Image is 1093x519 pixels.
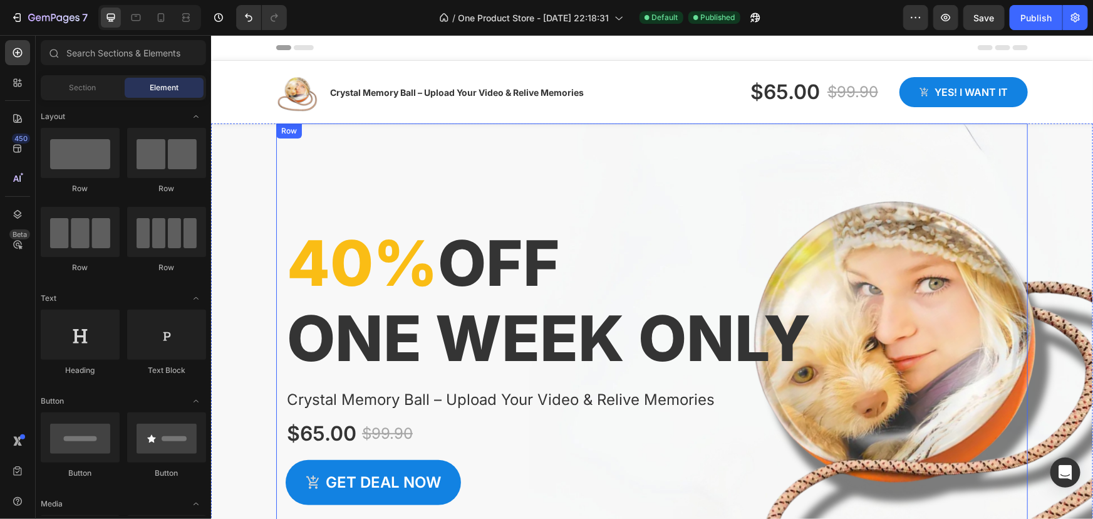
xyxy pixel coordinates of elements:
iframe: Design area [211,35,1093,519]
span: Toggle open [186,107,206,127]
span: Layout [41,111,65,122]
div: Beta [9,229,30,239]
div: Row [41,183,120,194]
span: Toggle open [186,288,206,308]
div: 15 [189,480,225,510]
div: 05 [256,480,296,510]
span: Text [41,293,56,304]
span: Default [652,12,678,23]
div: $65.00 [538,41,610,73]
p: 7 [82,10,88,25]
span: Published [701,12,735,23]
span: Toggle open [186,391,206,411]
button: Save [963,5,1005,30]
div: Row [68,90,88,102]
div: 18 [131,480,159,510]
div: $65.00 [75,382,147,415]
div: 00 [75,480,101,510]
div: Button [41,468,120,479]
div: 450 [12,134,30,144]
div: $99.90 [615,45,668,70]
div: Row [41,262,120,273]
span: / [453,11,456,24]
div: Undo/Redo [236,5,287,30]
span: One Product Store - [DATE] 22:18:31 [458,11,609,24]
input: Search Sections & Elements [41,40,206,65]
span: Button [41,396,64,407]
div: Heading [41,365,120,376]
div: Publish [1020,11,1052,24]
span: 40% [76,190,227,266]
button: Get deal now [75,425,250,470]
h2: off one week only [75,189,807,342]
div: Row [127,183,206,194]
div: $99.90 [150,386,203,411]
span: Section [70,82,96,93]
button: 7 [5,5,93,30]
button: Publish [1010,5,1062,30]
span: Toggle open [186,494,206,514]
div: Row [127,262,206,273]
h1: Crystal Memory Ball – Upload Your Video & Relive Memories [75,352,807,377]
div: Get deal now [115,436,230,459]
div: Button [127,468,206,479]
span: Element [150,82,179,93]
div: Yes! i want it [723,50,797,65]
span: Media [41,498,63,510]
div: Text Block [127,365,206,376]
span: Save [974,13,995,23]
div: Open Intercom Messenger [1050,458,1080,488]
button: Yes! i want it [688,42,817,72]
